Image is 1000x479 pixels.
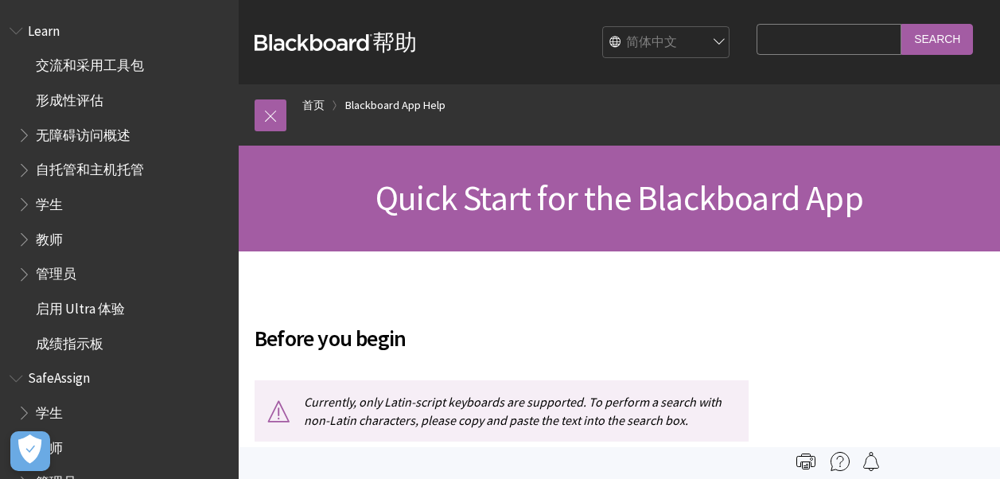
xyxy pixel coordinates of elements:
[36,191,63,212] span: 学生
[255,302,749,355] h2: Before you begin
[345,95,446,115] a: Blackboard App Help
[603,27,730,59] select: Site Language Selector
[255,380,749,442] p: Currently, only Latin-script keyboards are supported. To perform a search with non-Latin characte...
[36,261,76,282] span: 管理员
[862,452,881,471] img: Follow this page
[36,122,130,143] span: 无障碍访问概述
[36,157,144,178] span: 自托管和主机托管
[255,28,417,56] a: Blackboard帮助
[901,24,973,55] input: Search
[36,87,103,108] span: 形成性评估
[28,18,60,39] span: Learn
[36,330,103,352] span: 成绩指示板
[302,95,325,115] a: 首页
[10,18,229,357] nav: Book outline for Blackboard Learn Help
[831,452,850,471] img: More help
[36,53,144,74] span: 交流和采用工具包
[375,176,863,220] span: Quick Start for the Blackboard App
[36,226,63,247] span: 教师
[36,295,125,317] span: 启用 Ultra 体验
[28,365,90,387] span: SafeAssign
[36,399,63,421] span: 学生
[10,431,50,471] button: Open Preferences
[796,452,815,471] img: Print
[255,34,372,51] strong: Blackboard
